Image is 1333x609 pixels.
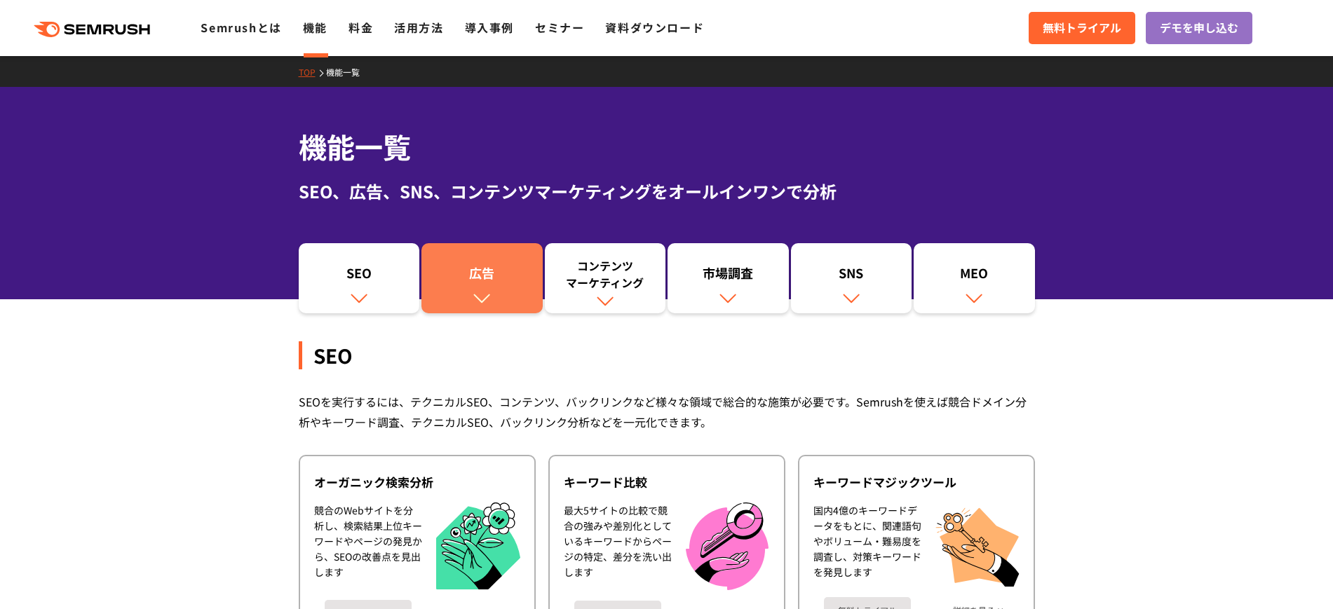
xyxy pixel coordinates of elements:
[675,264,782,288] div: 市場調査
[914,243,1035,313] a: MEO
[798,264,905,288] div: SNS
[314,502,422,590] div: 競合のWebサイトを分析し、検索結果上位キーワードやページの発見から、SEOの改善点を見出します
[545,243,666,313] a: コンテンツマーケティング
[303,19,327,36] a: 機能
[1043,19,1121,37] span: 無料トライアル
[314,474,520,491] div: オーガニック検索分析
[1029,12,1135,44] a: 無料トライアル
[299,126,1035,167] h1: 機能一覧
[436,502,520,590] img: オーガニック検索分析
[686,502,769,590] img: キーワード比較
[564,474,770,491] div: キーワード比較
[299,243,420,313] a: SEO
[535,19,584,36] a: セミナー
[921,264,1028,288] div: MEO
[1146,12,1252,44] a: デモを申し込む
[428,264,536,288] div: 広告
[668,243,789,313] a: 市場調査
[791,243,912,313] a: SNS
[299,392,1035,432] div: SEOを実行するには、テクニカルSEO、コンテンツ、バックリンクなど様々な領域で総合的な施策が必要です。Semrushを使えば競合ドメイン分析やキーワード調査、テクニカルSEO、バックリンク分析...
[306,264,413,288] div: SEO
[605,19,704,36] a: 資料ダウンロード
[349,19,373,36] a: 料金
[326,66,370,78] a: 機能一覧
[421,243,543,313] a: 広告
[394,19,443,36] a: 活用方法
[299,66,326,78] a: TOP
[935,502,1020,587] img: キーワードマジックツール
[813,502,921,587] div: 国内4億のキーワードデータをもとに、関連語句やボリューム・難易度を調査し、対策キーワードを発見します
[299,341,1035,369] div: SEO
[299,179,1035,204] div: SEO、広告、SNS、コンテンツマーケティングをオールインワンで分析
[465,19,514,36] a: 導入事例
[552,257,659,291] div: コンテンツ マーケティング
[813,474,1020,491] div: キーワードマジックツール
[201,19,281,36] a: Semrushとは
[564,502,672,590] div: 最大5サイトの比較で競合の強みや差別化としているキーワードからページの特定、差分を洗い出します
[1160,19,1238,37] span: デモを申し込む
